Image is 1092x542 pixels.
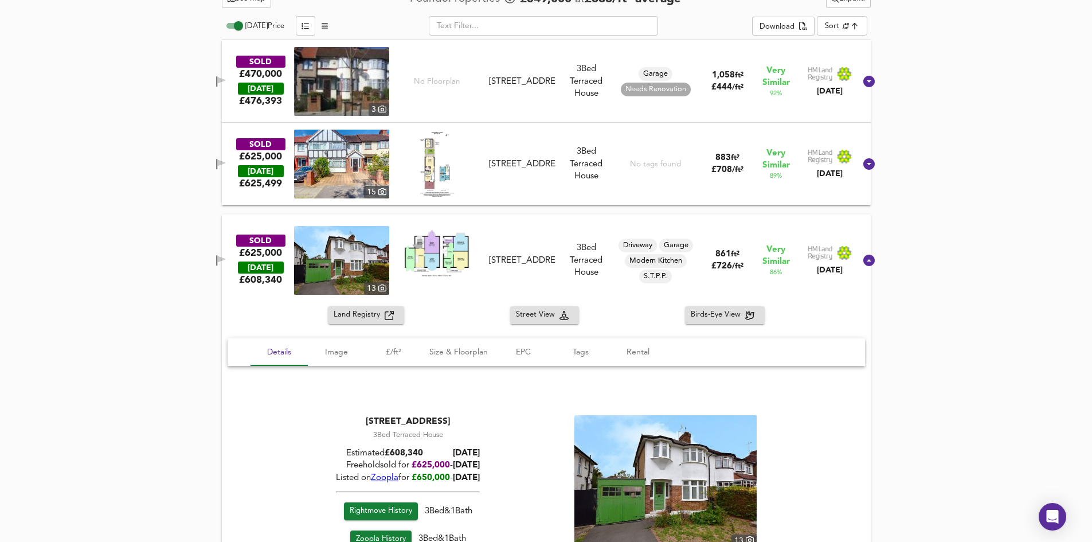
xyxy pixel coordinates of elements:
[561,146,612,182] div: 3 Bed Terraced House
[238,262,284,274] div: [DATE]
[369,103,389,116] div: 3
[561,63,612,100] div: 3 Bed Terraced House
[711,262,743,271] span: £ 726
[770,268,782,277] span: 86 %
[808,264,852,276] div: [DATE]
[222,215,871,306] div: SOLD£625,000 [DATE]£608,340property thumbnail 13 Floorplan[STREET_ADDRESS]3Bed Terraced HouseDriv...
[559,345,602,360] span: Tags
[294,47,389,116] img: property thumbnail
[239,274,282,286] span: £ 608,340
[349,505,412,518] span: Rightmove History
[489,255,555,267] div: [STREET_ADDRESS]
[336,502,480,531] div: 3 Bed & 1 Bath
[245,22,284,30] span: [DATE] Price
[239,68,282,80] div: £470,000
[625,256,687,266] span: Modern Kitchen
[371,474,398,482] span: Zoopla
[412,474,450,482] span: £650,000
[862,254,876,267] svg: Show Details
[429,16,658,36] input: Text Filter...
[862,157,876,171] svg: Show Details
[808,245,852,260] img: Land Registry
[659,240,693,251] span: Garage
[484,158,560,170] div: 131 Abercorn Crescent, HA2 0PY
[621,83,691,96] div: Needs Renovation
[257,345,301,360] span: Details
[616,345,660,360] span: Rental
[808,149,852,164] img: Land Registry
[239,247,282,259] div: £625,000
[639,270,672,283] div: S.T.P.P.
[222,123,871,205] div: SOLD£625,000 [DATE]£625,499property thumbnail 15 Floorplan[STREET_ADDRESS]3Bed Terraced HouseNo t...
[336,472,480,484] div: Listed on for -
[484,76,560,88] div: 201 Roxeth Green Avenue, HA2 0QQ
[862,75,876,88] svg: Show Details
[236,56,285,68] div: SOLD
[712,71,735,80] span: 1,058
[502,345,545,360] span: EPC
[222,40,871,123] div: SOLD£470,000 [DATE]£476,393property thumbnail 3 No Floorplan[STREET_ADDRESS]3Bed Terraced HouseGa...
[808,67,852,81] img: Land Registry
[715,250,731,259] span: 861
[453,449,480,458] b: [DATE]
[336,459,480,471] div: Freehold sold for -
[621,84,691,95] span: Needs Renovation
[735,72,743,79] span: ft²
[762,147,790,171] span: Very Similar
[402,226,471,276] img: Floorplan
[294,226,389,295] a: property thumbnail 13
[336,447,480,459] div: Estimated
[412,461,450,470] span: £ 625,000
[625,254,687,268] div: Modern Kitchen
[489,76,555,88] div: [STREET_ADDRESS]
[752,17,815,36] div: split button
[334,309,385,322] span: Land Registry
[236,138,285,150] div: SOLD
[639,271,672,282] span: S.T.P.P.
[619,239,657,252] div: Driveway
[315,345,358,360] span: Image
[239,95,282,107] span: £ 476,393
[453,461,480,470] span: [DATE]
[731,251,739,258] span: ft²
[239,150,282,163] div: £625,000
[752,17,815,36] button: Download
[516,309,559,322] span: Street View
[294,130,389,198] a: property thumbnail 15
[630,159,681,170] div: No tags found
[808,85,852,97] div: [DATE]
[328,306,404,324] button: Land Registry
[711,83,743,92] span: £ 444
[453,474,480,482] span: [DATE]
[762,65,790,89] span: Very Similar
[770,89,782,98] span: 92 %
[817,16,867,36] div: Sort
[510,306,579,324] button: Street View
[732,166,743,174] span: / ft²
[619,240,657,251] span: Driveway
[294,130,389,198] img: property thumbnail
[639,67,672,81] div: Garage
[343,502,417,520] a: Rightmove History
[639,69,672,79] span: Garage
[732,84,743,91] span: / ft²
[825,21,839,32] div: Sort
[336,415,480,428] div: [STREET_ADDRESS]
[711,166,743,174] span: £ 708
[732,263,743,270] span: / ft²
[659,239,693,252] div: Garage
[715,154,731,162] span: 883
[685,306,765,324] button: Birds-Eye View
[364,186,389,198] div: 15
[1039,503,1066,531] div: Open Intercom Messenger
[561,242,612,279] div: 3 Bed Terraced House
[336,430,480,440] div: 3 Bed Terraced House
[385,449,423,458] span: £ 608,340
[239,177,282,190] span: £ 625,499
[731,154,739,162] span: ft²
[414,76,460,87] span: No Floorplan
[372,345,416,360] span: £/ft²
[238,83,284,95] div: [DATE]
[489,158,555,170] div: [STREET_ADDRESS]
[236,235,285,247] div: SOLD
